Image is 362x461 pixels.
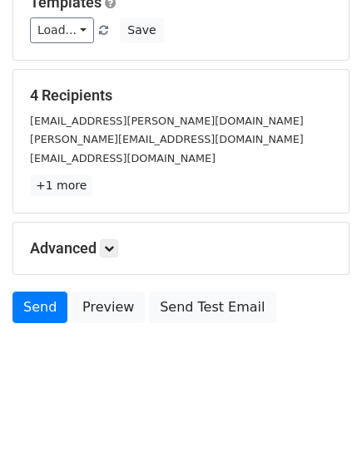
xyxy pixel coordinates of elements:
[30,152,216,164] small: [EMAIL_ADDRESS][DOMAIN_NAME]
[30,175,92,196] a: +1 more
[30,115,304,127] small: [EMAIL_ADDRESS][PERSON_NAME][DOMAIN_NAME]
[30,133,304,145] small: [PERSON_NAME][EMAIL_ADDRESS][DOMAIN_NAME]
[30,17,94,43] a: Load...
[120,17,163,43] button: Save
[30,239,332,257] h5: Advanced
[72,292,145,323] a: Preview
[149,292,275,323] a: Send Test Email
[279,381,362,461] iframe: Chat Widget
[30,86,332,105] h5: 4 Recipients
[12,292,67,323] a: Send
